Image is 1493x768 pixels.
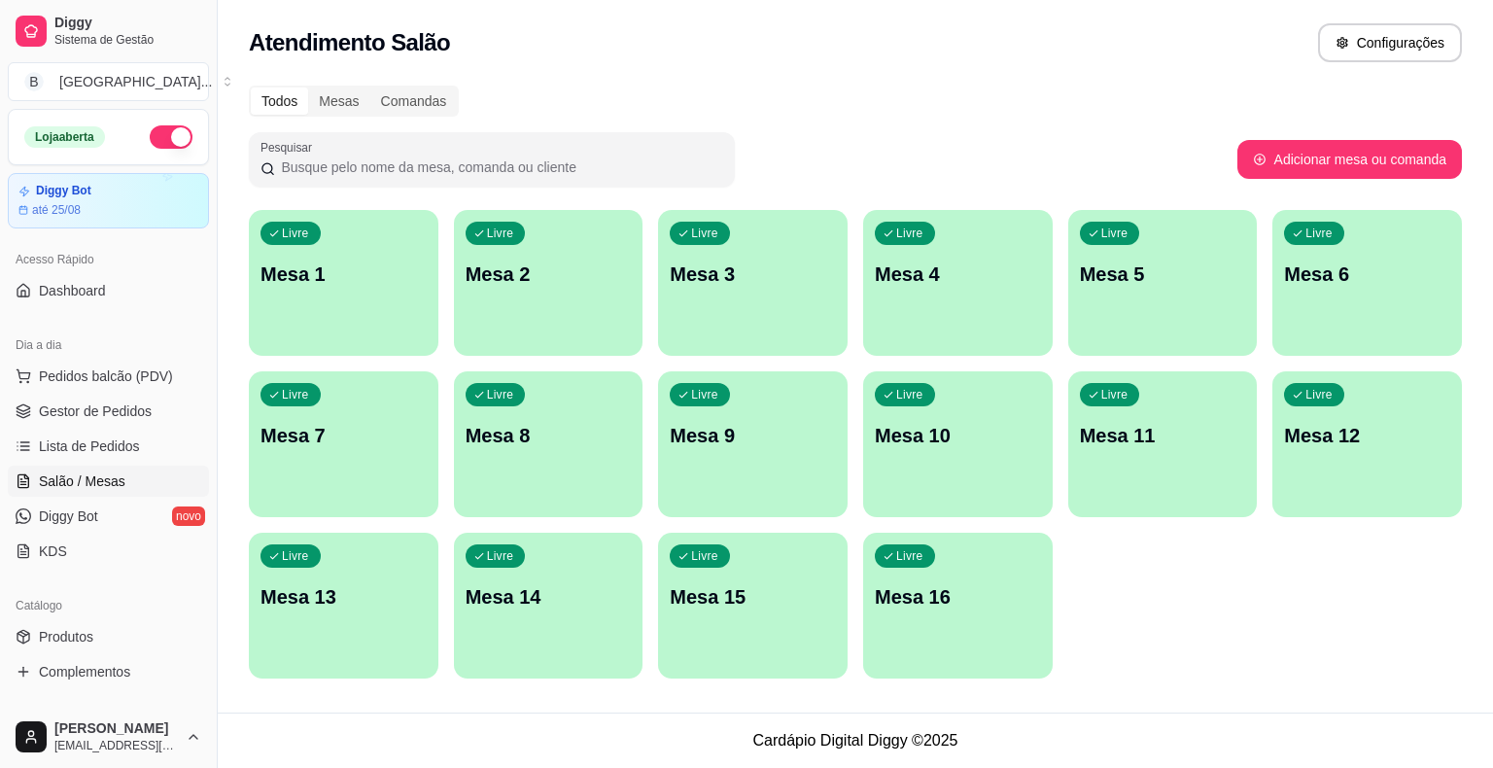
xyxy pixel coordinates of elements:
button: Select a team [8,62,209,101]
p: Livre [896,226,923,241]
button: LivreMesa 9 [658,371,848,517]
div: [GEOGRAPHIC_DATA] ... [59,72,212,91]
a: Gestor de Pedidos [8,396,209,427]
button: LivreMesa 10 [863,371,1053,517]
span: Dashboard [39,281,106,300]
input: Pesquisar [275,157,723,177]
p: Livre [487,387,514,402]
article: Diggy Bot [36,184,91,198]
span: Diggy Bot [39,506,98,526]
h2: Atendimento Salão [249,27,450,58]
a: DiggySistema de Gestão [8,8,209,54]
button: LivreMesa 7 [249,371,438,517]
p: Mesa 10 [875,422,1041,449]
span: Sistema de Gestão [54,32,201,48]
p: Mesa 7 [260,422,427,449]
button: Pedidos balcão (PDV) [8,361,209,392]
button: Configurações [1318,23,1462,62]
div: Todos [251,87,308,115]
p: Livre [282,226,309,241]
div: Acesso Rápido [8,244,209,275]
span: Gestor de Pedidos [39,401,152,421]
p: Livre [691,226,718,241]
p: Mesa 3 [670,261,836,288]
footer: Cardápio Digital Diggy © 2025 [218,713,1493,768]
article: até 25/08 [32,202,81,218]
p: Livre [1305,387,1333,402]
p: Mesa 14 [466,583,632,611]
span: B [24,72,44,91]
button: LivreMesa 3 [658,210,848,356]
p: Livre [282,548,309,564]
span: Pedidos balcão (PDV) [39,367,173,386]
span: Produtos [39,627,93,646]
a: Produtos [8,621,209,652]
span: KDS [39,541,67,561]
p: Livre [1305,226,1333,241]
p: Mesa 2 [466,261,632,288]
p: Livre [282,387,309,402]
button: LivreMesa 2 [454,210,643,356]
label: Pesquisar [260,139,319,156]
a: Diggy Botnovo [8,501,209,532]
button: Alterar Status [150,125,192,149]
a: KDS [8,536,209,567]
span: Complementos [39,662,130,681]
p: Mesa 1 [260,261,427,288]
p: Livre [487,548,514,564]
p: Mesa 5 [1080,261,1246,288]
a: Complementos [8,656,209,687]
span: Diggy [54,15,201,32]
span: [PERSON_NAME] [54,720,178,738]
p: Livre [1101,226,1128,241]
span: [EMAIL_ADDRESS][DOMAIN_NAME] [54,738,178,753]
p: Mesa 13 [260,583,427,611]
a: Dashboard [8,275,209,306]
button: LivreMesa 12 [1272,371,1462,517]
button: LivreMesa 13 [249,533,438,679]
p: Livre [487,226,514,241]
button: LivreMesa 15 [658,533,848,679]
span: Lista de Pedidos [39,436,140,456]
button: [PERSON_NAME][EMAIL_ADDRESS][DOMAIN_NAME] [8,714,209,760]
button: LivreMesa 11 [1068,371,1258,517]
button: LivreMesa 5 [1068,210,1258,356]
button: Adicionar mesa ou comanda [1237,140,1462,179]
div: Mesas [308,87,369,115]
p: Mesa 12 [1284,422,1450,449]
div: Loja aberta [24,126,105,148]
a: Salão / Mesas [8,466,209,497]
p: Livre [691,548,718,564]
p: Mesa 11 [1080,422,1246,449]
p: Mesa 6 [1284,261,1450,288]
div: Comandas [370,87,458,115]
span: Salão / Mesas [39,471,125,491]
div: Dia a dia [8,330,209,361]
button: LivreMesa 6 [1272,210,1462,356]
a: Diggy Botaté 25/08 [8,173,209,228]
p: Livre [896,548,923,564]
p: Mesa 9 [670,422,836,449]
div: Catálogo [8,590,209,621]
p: Mesa 4 [875,261,1041,288]
button: LivreMesa 14 [454,533,643,679]
p: Livre [1101,387,1128,402]
button: LivreMesa 16 [863,533,1053,679]
button: LivreMesa 4 [863,210,1053,356]
button: LivreMesa 8 [454,371,643,517]
p: Livre [691,387,718,402]
p: Mesa 16 [875,583,1041,611]
p: Mesa 8 [466,422,632,449]
p: Livre [896,387,923,402]
p: Mesa 15 [670,583,836,611]
button: LivreMesa 1 [249,210,438,356]
a: Lista de Pedidos [8,431,209,462]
